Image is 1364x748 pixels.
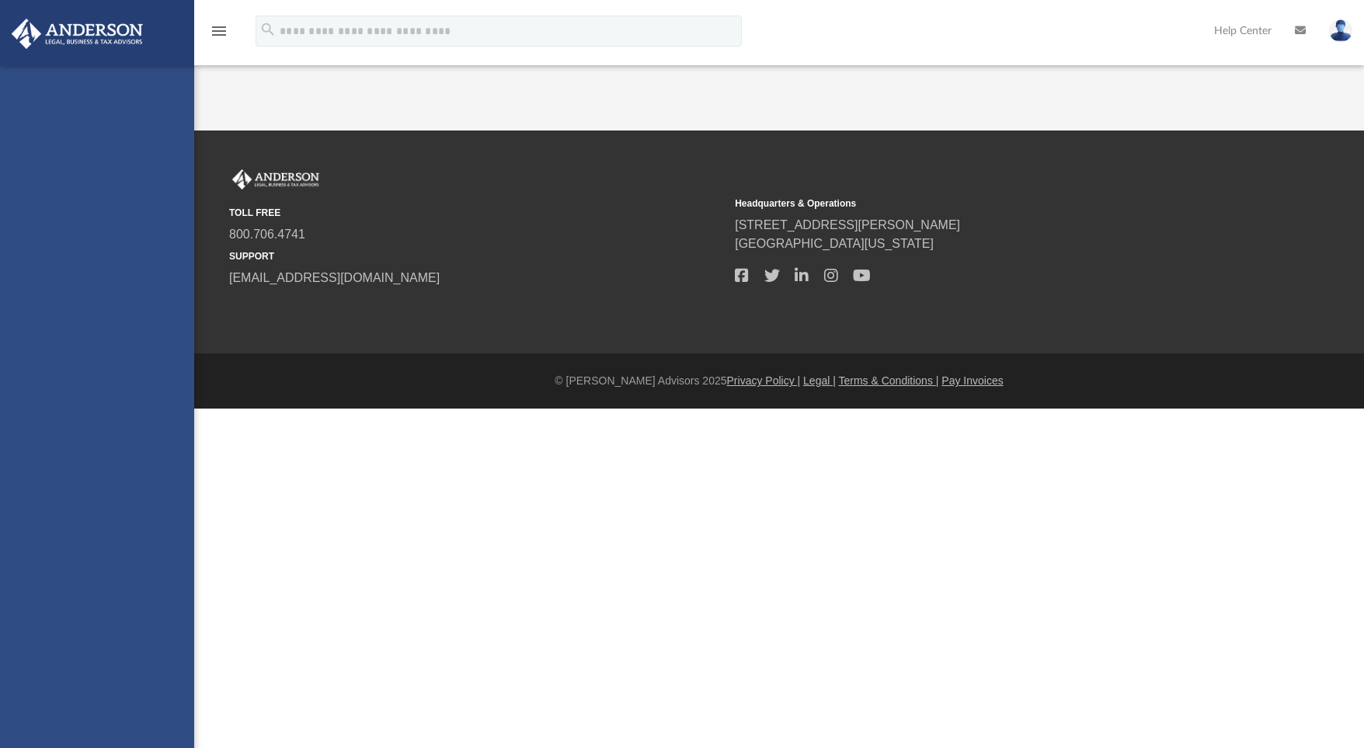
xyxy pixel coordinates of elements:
[229,271,440,284] a: [EMAIL_ADDRESS][DOMAIN_NAME]
[735,218,960,231] a: [STREET_ADDRESS][PERSON_NAME]
[941,374,1003,387] a: Pay Invoices
[727,374,801,387] a: Privacy Policy |
[803,374,836,387] a: Legal |
[229,206,724,220] small: TOLL FREE
[1329,19,1352,42] img: User Pic
[210,22,228,40] i: menu
[735,237,934,250] a: [GEOGRAPHIC_DATA][US_STATE]
[7,19,148,49] img: Anderson Advisors Platinum Portal
[839,374,939,387] a: Terms & Conditions |
[194,373,1364,389] div: © [PERSON_NAME] Advisors 2025
[229,169,322,190] img: Anderson Advisors Platinum Portal
[229,249,724,263] small: SUPPORT
[259,21,277,38] i: search
[210,30,228,40] a: menu
[229,228,305,241] a: 800.706.4741
[735,197,1230,210] small: Headquarters & Operations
